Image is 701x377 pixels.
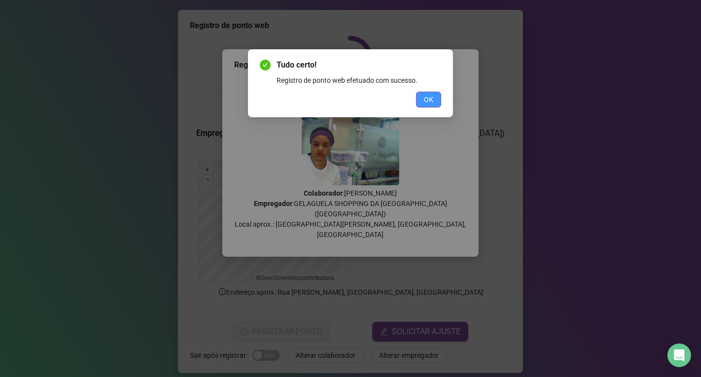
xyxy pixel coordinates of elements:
span: Tudo certo! [277,59,441,71]
span: check-circle [260,60,271,70]
button: OK [416,92,441,107]
span: OK [424,94,433,105]
div: Open Intercom Messenger [667,343,691,367]
div: Registro de ponto web efetuado com sucesso. [277,75,441,86]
